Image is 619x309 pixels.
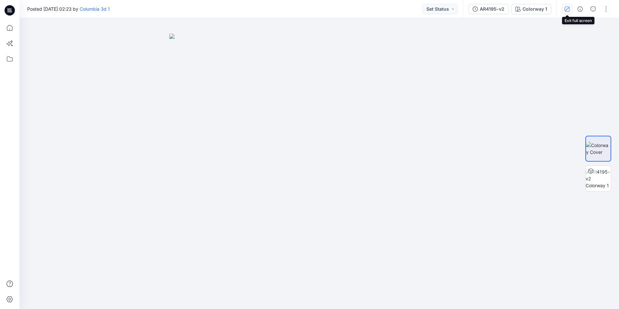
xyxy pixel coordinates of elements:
[27,6,110,12] span: Posted [DATE] 02:23 by
[586,142,611,155] img: Colorway Cover
[80,6,110,12] a: Columbia 3d 1
[169,34,469,309] img: eyJhbGciOiJIUzI1NiIsImtpZCI6IjAiLCJzbHQiOiJzZXMiLCJ0eXAiOiJKV1QifQ.eyJkYXRhIjp7InR5cGUiOiJzdG9yYW...
[575,4,585,14] button: Details
[523,6,547,13] div: Colorway 1
[511,4,551,14] button: Colorway 1
[586,168,611,189] img: AR4195-v2 Colorway 1
[468,4,509,14] button: AR4195-v2
[480,6,504,13] div: AR4195-v2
